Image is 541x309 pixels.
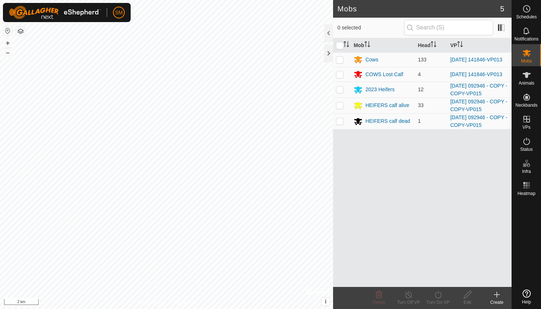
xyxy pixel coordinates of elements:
[364,42,370,48] p-sorticon: Activate to sort
[115,9,123,17] span: SM
[365,56,378,64] div: Cows
[365,102,409,109] div: HEIFERS calf alive
[3,39,12,47] button: +
[365,117,410,125] div: HEIFERS calf dead
[418,86,424,92] span: 12
[418,118,421,124] span: 1
[365,86,395,93] div: 2023 Heifers
[453,299,482,306] div: Edit
[515,103,537,107] span: Neckbands
[450,83,507,96] a: [DATE] 092946 - COPY - COPY-VP015
[137,299,165,306] a: Privacy Policy
[3,26,12,35] button: Reset Map
[351,38,415,53] th: Mob
[482,299,512,306] div: Create
[394,299,423,306] div: Turn Off VP
[325,298,326,305] span: i
[337,24,404,32] span: 0 selected
[447,38,512,53] th: VP
[337,4,500,13] h2: Mobs
[418,102,424,108] span: 33
[9,6,101,19] img: Gallagher Logo
[521,59,532,63] span: Mobs
[423,299,453,306] div: Turn On VP
[450,99,507,112] a: [DATE] 092946 - COPY - COPY-VP015
[519,81,534,85] span: Animals
[431,42,436,48] p-sorticon: Activate to sort
[517,191,535,196] span: Heatmap
[415,38,447,53] th: Head
[522,125,530,129] span: VPs
[343,42,349,48] p-sorticon: Activate to sort
[516,15,537,19] span: Schedules
[16,27,25,36] button: Map Layers
[373,300,386,305] span: Delete
[500,3,504,14] span: 5
[404,20,493,35] input: Search (S)
[522,300,531,304] span: Help
[418,57,426,63] span: 133
[322,298,330,306] button: i
[174,299,195,306] a: Contact Us
[450,57,502,63] a: [DATE] 141846-VP013
[520,147,533,152] span: Status
[3,48,12,57] button: –
[365,71,403,78] div: COWS Lost Calf
[457,42,463,48] p-sorticon: Activate to sort
[512,287,541,307] a: Help
[418,71,421,77] span: 4
[450,114,507,128] a: [DATE] 092946 - COPY - COPY-VP015
[450,71,502,77] a: [DATE] 141846-VP013
[515,37,538,41] span: Notifications
[522,169,531,174] span: Infra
